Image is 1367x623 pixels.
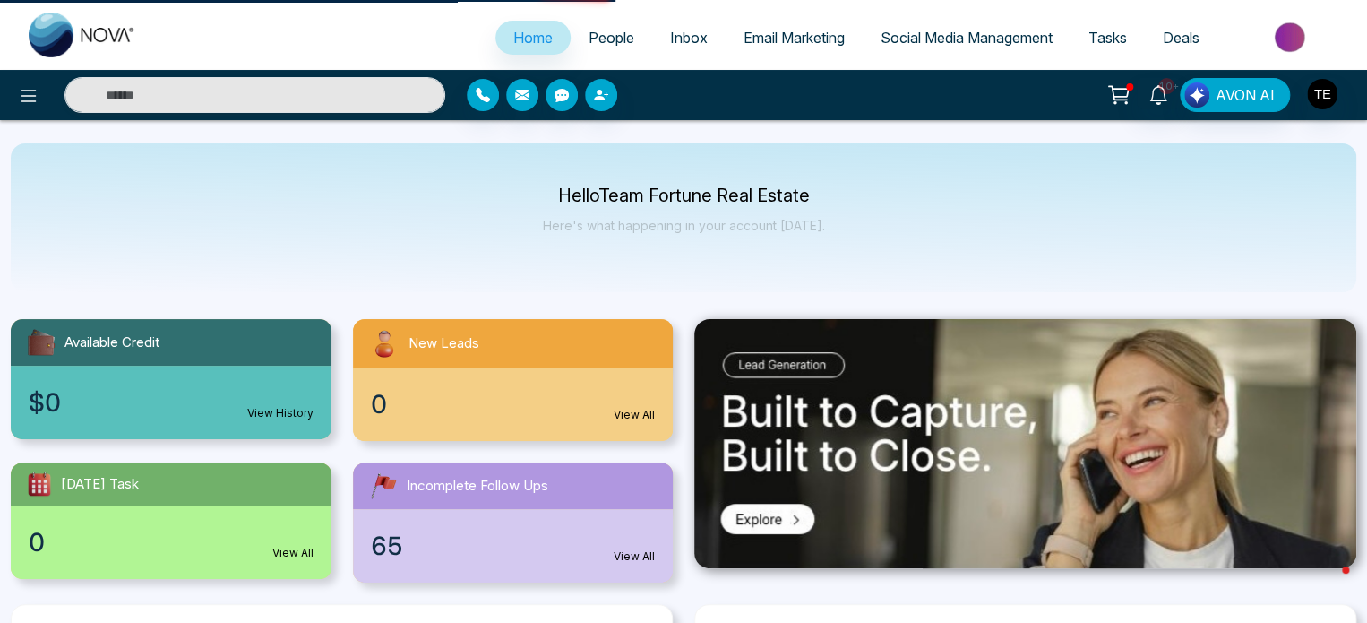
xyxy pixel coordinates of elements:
span: 65 [371,527,403,565]
span: 10+ [1158,78,1174,94]
span: Email Marketing [744,29,845,47]
a: Tasks [1070,21,1145,55]
span: New Leads [408,333,479,354]
span: AVON AI [1216,84,1275,106]
a: 10+ [1137,78,1180,109]
span: Inbox [670,29,708,47]
a: Home [495,21,571,55]
span: $0 [29,384,61,421]
a: New Leads0View All [342,319,684,441]
a: Inbox [652,21,726,55]
img: User Avatar [1307,79,1337,109]
iframe: Intercom live chat [1306,562,1349,605]
span: Available Credit [64,333,159,353]
img: . [694,319,1356,568]
a: People [571,21,652,55]
a: View All [614,407,655,423]
span: Deals [1163,29,1199,47]
img: Nova CRM Logo [29,13,136,57]
img: newLeads.svg [367,326,401,360]
p: Hello Team Fortune Real Estate [543,188,825,203]
img: Market-place.gif [1226,17,1356,57]
span: Home [513,29,553,47]
span: [DATE] Task [61,474,139,495]
span: Tasks [1088,29,1127,47]
span: 0 [29,523,45,561]
a: Incomplete Follow Ups65View All [342,463,684,583]
img: Lead Flow [1184,82,1209,108]
p: Here's what happening in your account [DATE]. [543,218,825,233]
img: todayTask.svg [25,470,54,498]
a: Deals [1145,21,1217,55]
img: availableCredit.svg [25,326,57,359]
a: View History [247,405,314,421]
span: Incomplete Follow Ups [407,476,548,497]
span: 0 [371,385,387,423]
a: Social Media Management [863,21,1070,55]
a: View All [272,545,314,561]
button: AVON AI [1180,78,1290,112]
span: Social Media Management [881,29,1053,47]
img: followUps.svg [367,470,400,502]
a: View All [614,549,655,565]
span: People [589,29,634,47]
a: Email Marketing [726,21,863,55]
